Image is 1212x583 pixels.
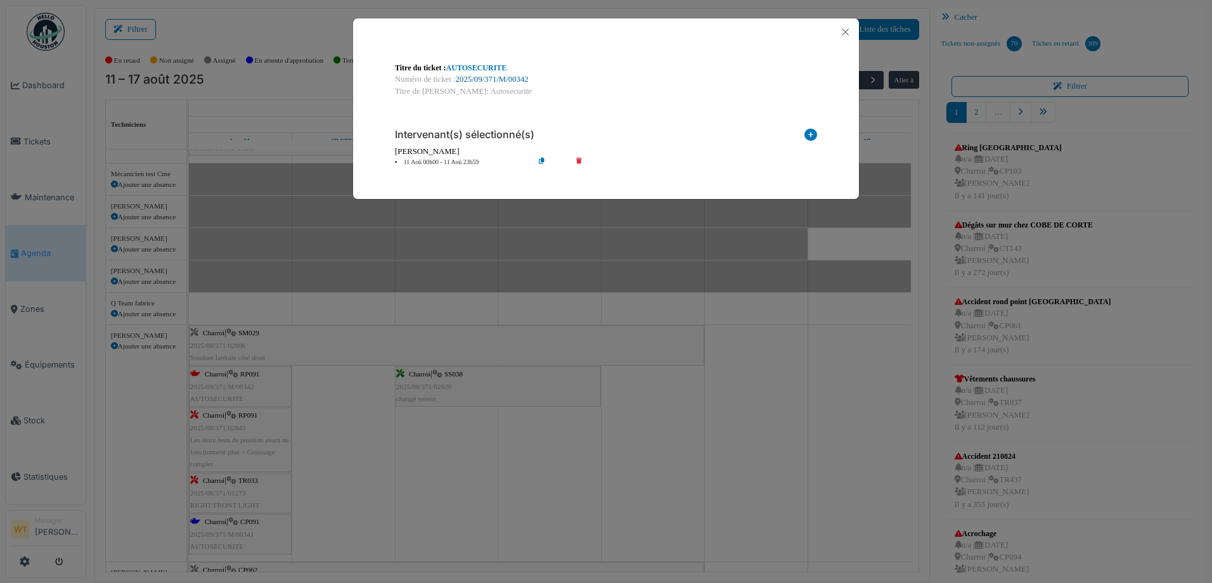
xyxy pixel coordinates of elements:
i: Ajouter [804,129,817,146]
a: 2025/09/371/M/00342 [456,75,529,84]
li: 11 Aoû 00h00 - 11 Aoû 23h59 [389,158,534,167]
div: Titre de [PERSON_NAME]: Autosecurite [395,86,817,98]
button: Close [837,23,854,41]
div: Numéro de ticket : [395,74,817,86]
div: Titre du ticket : [395,62,817,74]
h6: Intervenant(s) sélectionné(s) [395,129,534,141]
a: AUTOSECURITE [446,63,507,72]
div: [PERSON_NAME] [395,146,817,158]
